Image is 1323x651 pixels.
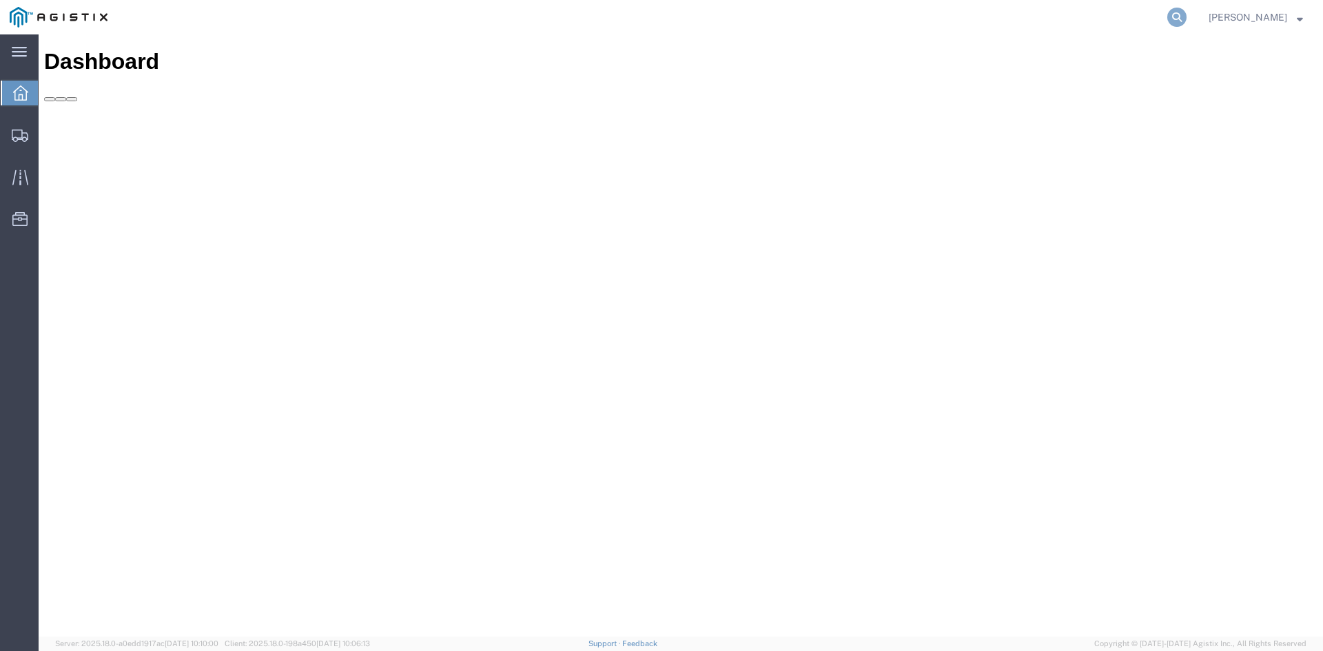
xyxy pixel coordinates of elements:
a: Support [588,639,623,648]
a: Feedback [622,639,657,648]
button: [PERSON_NAME] [1208,9,1304,25]
span: Copyright © [DATE]-[DATE] Agistix Inc., All Rights Reserved [1094,638,1306,650]
span: Server: 2025.18.0-a0edd1917ac [55,639,218,648]
span: [DATE] 10:06:13 [316,639,370,648]
iframe: FS Legacy Container [39,34,1323,637]
span: Douglas Harris [1209,10,1287,25]
span: Client: 2025.18.0-198a450 [225,639,370,648]
span: [DATE] 10:10:00 [165,639,218,648]
img: logo [10,7,107,28]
